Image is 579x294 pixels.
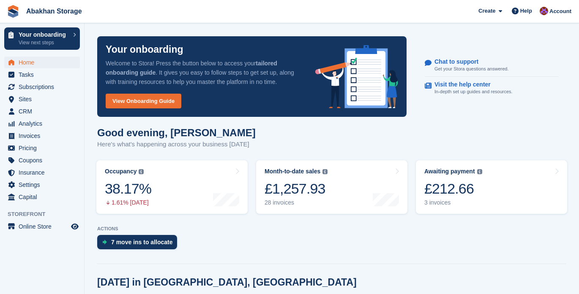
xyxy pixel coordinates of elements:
a: Visit the help center In-depth set up guides and resources. [425,77,558,100]
a: menu [4,167,80,178]
span: Online Store [19,221,69,232]
p: Visit the help center [434,81,506,88]
a: menu [4,105,80,117]
a: menu [4,118,80,129]
a: Preview store [70,221,80,232]
a: menu [4,93,80,105]
div: Awaiting payment [424,168,475,175]
span: Settings [19,179,69,191]
a: menu [4,154,80,166]
span: CRM [19,105,69,117]
p: Your onboarding [19,32,69,38]
p: In-depth set up guides and resources. [434,88,513,95]
div: 38.17% [105,180,151,197]
img: icon-info-grey-7440780725fd019a000dd9b08b2336e03edf1995a4989e88bcd33f0948082b44.svg [477,169,482,174]
img: icon-info-grey-7440780725fd019a000dd9b08b2336e03edf1995a4989e88bcd33f0948082b44.svg [139,169,144,174]
span: Home [19,57,69,68]
span: Capital [19,191,69,203]
span: Subscriptions [19,81,69,93]
a: menu [4,130,80,142]
span: Storefront [8,210,84,218]
div: Month-to-date sales [265,168,320,175]
img: icon-info-grey-7440780725fd019a000dd9b08b2336e03edf1995a4989e88bcd33f0948082b44.svg [322,169,328,174]
h2: [DATE] in [GEOGRAPHIC_DATA], [GEOGRAPHIC_DATA] [97,277,357,288]
p: Welcome to Stora! Press the button below to access your . It gives you easy to follow steps to ge... [106,59,302,86]
p: View next steps [19,39,69,46]
img: move_ins_to_allocate_icon-fdf77a2bb77ea45bf5b3d319d69a93e2d87916cf1d5bf7949dd705db3b84f3ca.svg [102,240,107,245]
a: View Onboarding Guide [106,94,181,108]
div: 3 invoices [424,199,482,206]
span: Help [520,7,532,15]
div: £1,257.93 [265,180,328,197]
h1: Good evening, [PERSON_NAME] [97,127,256,138]
a: 7 move ins to allocate [97,235,181,254]
span: Sites [19,93,69,105]
span: Tasks [19,69,69,81]
p: Chat to support [434,58,502,65]
p: Your onboarding [106,45,183,54]
a: Month-to-date sales £1,257.93 28 invoices [256,160,407,214]
div: 28 invoices [265,199,328,206]
span: Invoices [19,130,69,142]
a: menu [4,57,80,68]
a: Occupancy 38.17% 1.61% [DATE] [96,160,248,214]
a: Awaiting payment £212.66 3 invoices [416,160,567,214]
div: £212.66 [424,180,482,197]
p: Get your Stora questions answered. [434,65,508,73]
span: Insurance [19,167,69,178]
div: Occupancy [105,168,137,175]
a: Your onboarding View next steps [4,27,80,50]
div: 7 move ins to allocate [111,239,173,245]
span: Coupons [19,154,69,166]
span: Pricing [19,142,69,154]
p: Here's what's happening across your business [DATE] [97,140,256,149]
a: menu [4,221,80,232]
p: ACTIONS [97,226,566,232]
img: William Abakhan [540,7,548,15]
a: menu [4,81,80,93]
a: Abakhan Storage [23,4,85,18]
a: menu [4,142,80,154]
a: menu [4,191,80,203]
img: onboarding-info-6c161a55d2c0e0a8cae90662b2fe09162a5109e8cc188191df67fb4f79e88e88.svg [315,45,398,108]
img: stora-icon-8386f47178a22dfd0bd8f6a31ec36ba5ce8667c1dd55bd0f319d3a0aa187defe.svg [7,5,19,18]
span: Create [478,7,495,15]
span: Analytics [19,118,69,129]
div: 1.61% [DATE] [105,199,151,206]
a: menu [4,179,80,191]
span: Account [549,7,571,16]
a: menu [4,69,80,81]
a: Chat to support Get your Stora questions answered. [425,54,558,77]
